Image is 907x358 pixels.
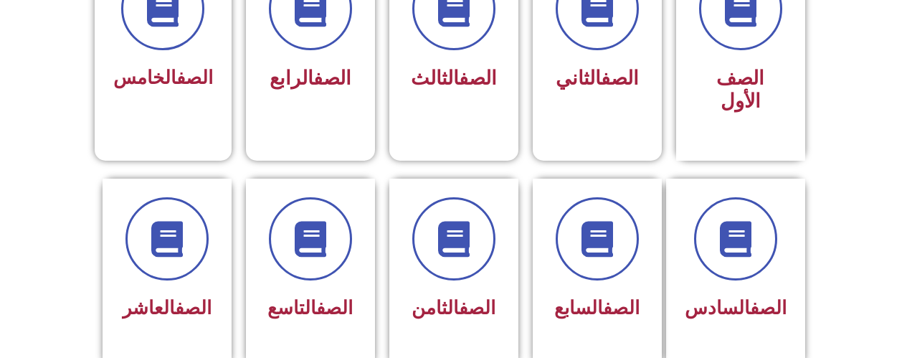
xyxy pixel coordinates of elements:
[123,297,212,319] span: العاشر
[175,297,212,319] a: الصف
[601,67,639,90] a: الصف
[412,297,495,319] span: الثامن
[685,297,787,319] span: السادس
[556,67,639,90] span: الثاني
[750,297,787,319] a: الصف
[716,67,764,113] span: الصف الأول
[313,67,351,90] a: الصف
[176,67,213,88] a: الصف
[459,67,497,90] a: الصف
[270,67,351,90] span: الرابع
[267,297,353,319] span: التاسع
[603,297,640,319] a: الصف
[316,297,353,319] a: الصف
[554,297,640,319] span: السابع
[459,297,495,319] a: الصف
[411,67,497,90] span: الثالث
[113,67,213,88] span: الخامس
